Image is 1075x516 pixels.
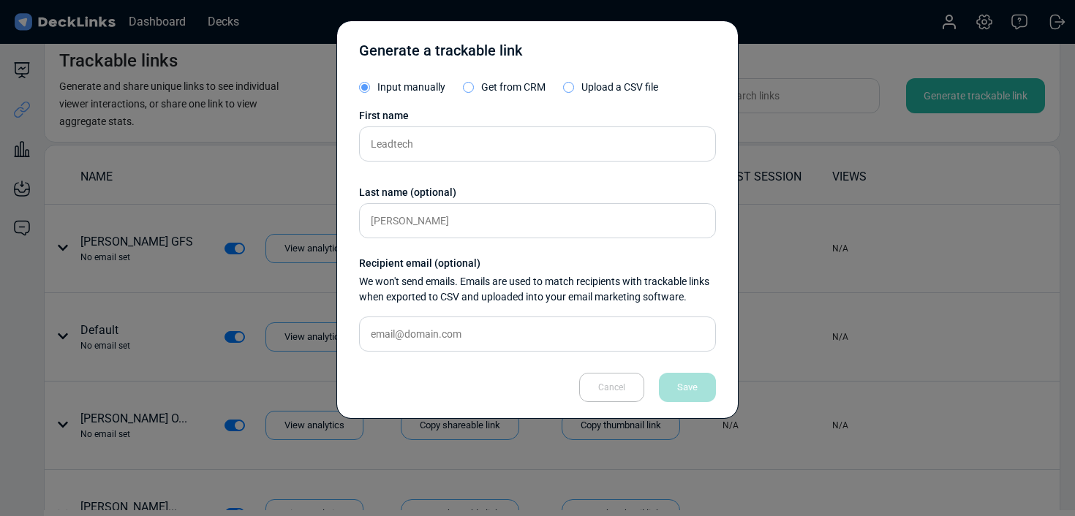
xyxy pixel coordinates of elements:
[359,185,716,200] div: Last name (optional)
[359,316,716,352] input: email@domain.com
[377,81,445,93] span: Input manually
[359,39,522,69] div: Generate a trackable link
[359,256,716,271] div: Recipient email (optional)
[359,108,716,124] div: First name
[581,81,658,93] span: Upload a CSV file
[359,274,716,305] div: We won't send emails. Emails are used to match recipients with trackable links when exported to C...
[481,81,546,93] span: Get from CRM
